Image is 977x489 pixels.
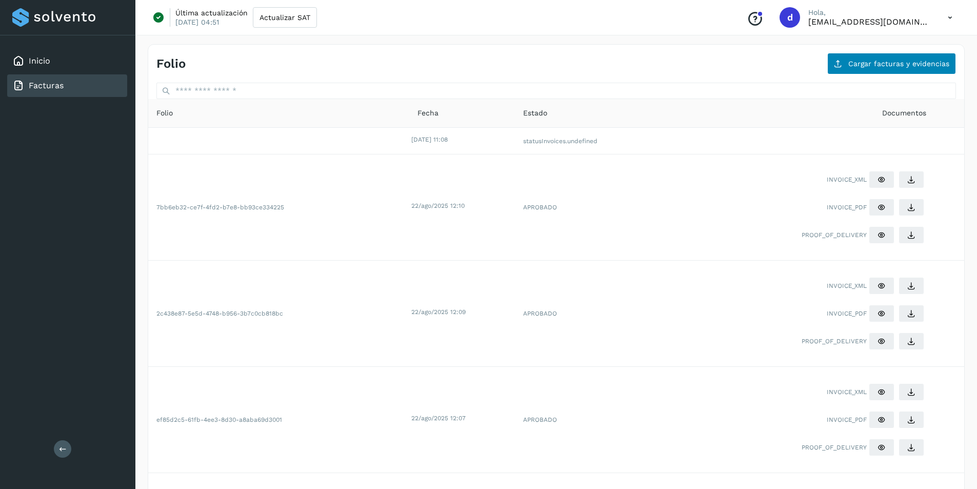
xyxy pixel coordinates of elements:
[515,367,679,473] td: APROBADO
[827,203,867,212] span: INVOICE_PDF
[827,415,867,424] span: INVOICE_PDF
[417,108,438,119] span: Fecha
[515,128,679,154] td: statusInvoices.undefined
[515,261,679,367] td: APROBADO
[827,309,867,318] span: INVOICE_PDF
[148,367,409,473] td: ef85d2c5-61fb-4ee3-8d30-a8aba69d3001
[411,414,513,423] div: 22/ago/2025 12:07
[827,175,867,184] span: INVOICE_XML
[175,8,248,17] p: Última actualización
[827,53,956,74] button: Cargar facturas y evidencias
[802,443,867,452] span: PROOF_OF_DELIVERY
[7,74,127,97] div: Facturas
[148,154,409,261] td: 7bb6eb32-ce7f-4fd2-b7e8-bb93ce334225
[253,7,317,28] button: Actualizar SAT
[882,108,926,119] span: Documentos
[29,81,64,90] a: Facturas
[411,201,513,210] div: 22/ago/2025 12:10
[175,17,219,27] p: [DATE] 04:51
[260,14,310,21] span: Actualizar SAT
[29,56,50,66] a: Inicio
[827,387,867,397] span: INVOICE_XML
[411,135,513,144] div: [DATE] 11:08
[156,108,173,119] span: Folio
[802,337,867,346] span: PROOF_OF_DELIVERY
[827,281,867,290] span: INVOICE_XML
[7,50,127,72] div: Inicio
[808,8,931,17] p: Hola,
[515,154,679,261] td: APROBADO
[411,307,513,317] div: 22/ago/2025 12:09
[148,261,409,367] td: 2c438e87-5e5d-4748-b956-3b7c0cb818bc
[802,230,867,240] span: PROOF_OF_DELIVERY
[808,17,931,27] p: direccion@flenasa.com
[848,60,949,67] span: Cargar facturas y evidencias
[156,56,186,71] h4: Folio
[523,108,547,119] span: Estado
